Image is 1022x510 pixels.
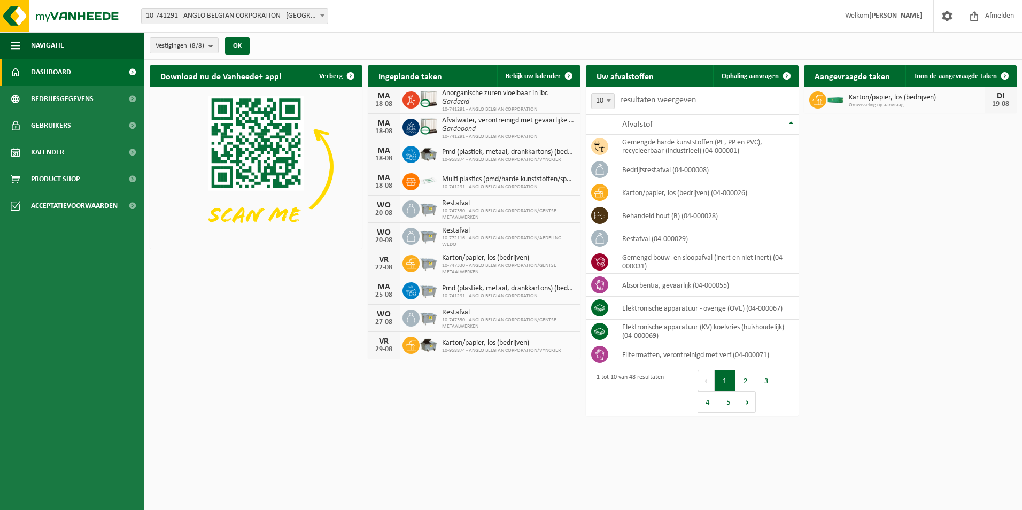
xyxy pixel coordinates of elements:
[311,65,361,87] button: Verberg
[31,139,64,166] span: Kalender
[442,262,575,275] span: 10-747330 - ANGLO BELGIAN CORPORATION/GENTSE METAALWERKEN
[31,86,94,112] span: Bedrijfsgegevens
[150,87,362,246] img: Download de VHEPlus App
[442,134,575,140] span: 10-741291 - ANGLO BELGIAN CORPORATION
[420,144,438,163] img: WB-5000-GAL-GY-01
[420,308,438,326] img: WB-2500-GAL-GY-01
[614,250,799,274] td: gemengd bouw- en sloopafval (inert en niet inert) (04-000031)
[373,283,394,291] div: MA
[591,93,615,109] span: 10
[442,148,575,157] span: Pmd (plastiek, metaal, drankkartons) (bedrijven)
[420,172,438,190] img: LP-SK-00500-LPE-16
[442,89,548,98] span: Anorganische zuren vloeibaar in ibc
[990,101,1011,108] div: 19-08
[614,320,799,343] td: elektronische apparatuur (KV) koelvries (huishoudelijk) (04-000069)
[156,38,204,54] span: Vestigingen
[373,310,394,319] div: WO
[420,335,438,353] img: WB-5000-GAL-GY-01
[373,228,394,237] div: WO
[373,337,394,346] div: VR
[614,181,799,204] td: karton/papier, los (bedrijven) (04-000026)
[31,32,64,59] span: Navigatie
[698,370,715,391] button: Previous
[150,37,219,53] button: Vestigingen(8/8)
[373,210,394,217] div: 20-08
[373,201,394,210] div: WO
[373,92,394,101] div: MA
[420,90,438,108] img: PB-IC-CU
[373,128,394,135] div: 18-08
[442,208,575,221] span: 10-747330 - ANGLO BELGIAN CORPORATION/GENTSE METAALWERKEN
[420,199,438,217] img: WB-2500-GAL-GY-01
[442,235,575,248] span: 10-772116 - ANGLO BELGIAN CORPORATION/AFDELING WEDO
[756,370,777,391] button: 3
[869,12,923,20] strong: [PERSON_NAME]
[614,158,799,181] td: bedrijfsrestafval (04-000008)
[373,237,394,244] div: 20-08
[698,391,718,413] button: 4
[442,317,575,330] span: 10-747330 - ANGLO BELGIAN CORPORATION/GENTSE METAALWERKEN
[442,199,575,208] span: Restafval
[31,112,71,139] span: Gebruikers
[914,73,997,80] span: Toon de aangevraagde taken
[31,192,118,219] span: Acceptatievoorwaarden
[373,174,394,182] div: MA
[739,391,756,413] button: Next
[620,96,696,104] label: resultaten weergeven
[442,184,575,190] span: 10-741291 - ANGLO BELGIAN CORPORATION
[442,175,575,184] span: Multi plastics (pmd/harde kunststoffen/spanbanden/eps/folie naturel/folie gemeng...
[31,166,80,192] span: Product Shop
[420,226,438,244] img: WB-2500-GAL-GY-01
[592,94,614,109] span: 10
[442,284,575,293] span: Pmd (plastiek, metaal, drankkartons) (bedrijven)
[442,339,561,347] span: Karton/papier, los (bedrijven)
[141,8,328,24] span: 10-741291 - ANGLO BELGIAN CORPORATION - GENT
[420,253,438,272] img: WB-2500-GAL-GY-01
[497,65,579,87] a: Bekijk uw kalender
[373,264,394,272] div: 22-08
[442,347,561,354] span: 10-958874 - ANGLO BELGIAN CORPORATION/VYNCKIER
[990,92,1011,101] div: DI
[442,308,575,317] span: Restafval
[368,65,453,86] h2: Ingeplande taken
[614,297,799,320] td: elektronische apparatuur - overige (OVE) (04-000067)
[715,370,735,391] button: 1
[506,73,561,80] span: Bekijk uw kalender
[722,73,779,80] span: Ophaling aanvragen
[442,125,476,133] i: Gardobond
[373,256,394,264] div: VR
[150,65,292,86] h2: Download nu de Vanheede+ app!
[225,37,250,55] button: OK
[614,204,799,227] td: behandeld hout (B) (04-000028)
[142,9,328,24] span: 10-741291 - ANGLO BELGIAN CORPORATION - GENT
[614,227,799,250] td: restafval (04-000029)
[735,370,756,391] button: 2
[442,227,575,235] span: Restafval
[442,106,548,113] span: 10-741291 - ANGLO BELGIAN CORPORATION
[373,346,394,353] div: 29-08
[713,65,798,87] a: Ophaling aanvragen
[373,291,394,299] div: 25-08
[591,369,664,414] div: 1 tot 10 van 48 resultaten
[373,101,394,108] div: 18-08
[614,135,799,158] td: gemengde harde kunststoffen (PE, PP en PVC), recycleerbaar (industrieel) (04-000001)
[373,119,394,128] div: MA
[614,343,799,366] td: filtermatten, verontreinigd met verf (04-000071)
[31,59,71,86] span: Dashboard
[420,281,438,299] img: WB-2500-GAL-GY-01
[849,102,985,109] span: Omwisseling op aanvraag
[718,391,739,413] button: 5
[614,274,799,297] td: absorbentia, gevaarlijk (04-000055)
[622,120,653,129] span: Afvalstof
[804,65,901,86] h2: Aangevraagde taken
[373,319,394,326] div: 27-08
[442,157,575,163] span: 10-958874 - ANGLO BELGIAN CORPORATION/VYNCKIER
[373,182,394,190] div: 18-08
[442,98,469,106] i: Gardacid
[373,155,394,163] div: 18-08
[442,293,575,299] span: 10-741291 - ANGLO BELGIAN CORPORATION
[586,65,664,86] h2: Uw afvalstoffen
[442,117,575,125] span: Afvalwater, verontreinigd met gevaarlijke producten
[190,42,204,49] count: (8/8)
[905,65,1016,87] a: Toon de aangevraagde taken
